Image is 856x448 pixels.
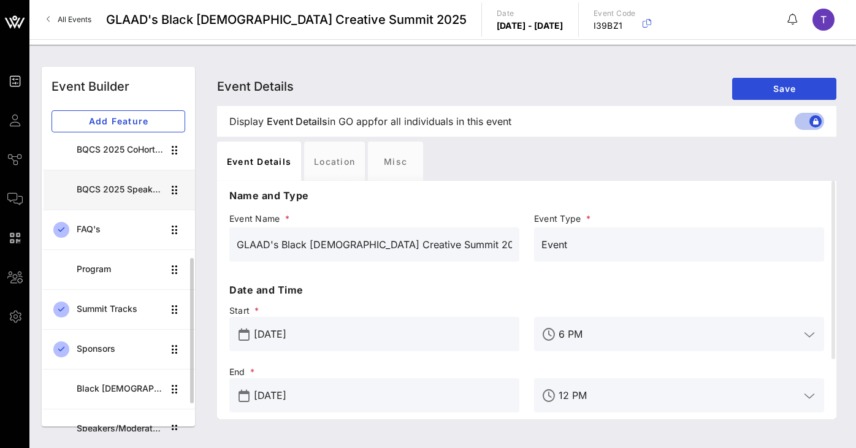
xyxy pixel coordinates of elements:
p: [DATE] - [DATE] [497,20,564,32]
button: Save [732,78,836,100]
div: Sponsors [77,344,163,354]
div: FAQ's [77,224,163,235]
span: Display in GO app [229,114,511,129]
div: Black [DEMOGRAPHIC_DATA] Creative Summit CoHort [77,384,163,394]
div: Summit Tracks [77,304,163,314]
span: Start [229,305,519,317]
button: prepend icon [239,390,250,402]
span: Event Details [217,79,294,94]
p: Date [497,7,564,20]
span: Save [742,83,827,94]
a: BQCS 2025 Speaker Lineup [42,170,195,210]
input: End Date [254,385,512,405]
div: BQCS 2025 CoHort Guestbook [77,145,163,155]
span: T [820,13,827,26]
input: Event Type [541,235,817,254]
p: Name and Type [229,188,824,203]
div: Event Details [217,142,301,181]
div: BQCS 2025 Speaker Lineup [77,184,163,195]
span: Event Details [267,114,327,129]
p: Event Code [594,7,636,20]
span: All Events [58,15,91,24]
div: Location [304,142,365,181]
span: Event Type [534,213,824,225]
span: GLAAD's Black [DEMOGRAPHIC_DATA] Creative Summit 2025 [106,10,467,29]
input: Event Name [237,235,512,254]
a: Program [42,249,195,289]
span: for all individuals in this event [374,114,511,129]
span: End [229,366,519,378]
input: Start Date [254,324,512,344]
a: Summit Tracks [42,289,195,329]
input: Start Time [559,324,800,344]
button: Add Feature [52,110,185,132]
a: BQCS 2025 CoHort Guestbook [42,130,195,170]
a: FAQ's [42,210,195,249]
div: Program [77,264,163,275]
button: prepend icon [239,328,250,341]
p: Date and Time [229,283,824,297]
input: End Time [559,385,800,405]
span: Add Feature [62,116,175,126]
a: All Events [39,10,99,29]
span: Event Name [229,213,519,225]
div: Misc [368,142,423,181]
a: Black [DEMOGRAPHIC_DATA] Creative Summit CoHort [42,369,195,409]
div: T [812,9,835,31]
a: Sponsors [42,329,195,369]
div: Event Builder [52,77,129,96]
p: I39BZ1 [594,20,636,32]
div: Speakers/Moderators [77,423,163,434]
